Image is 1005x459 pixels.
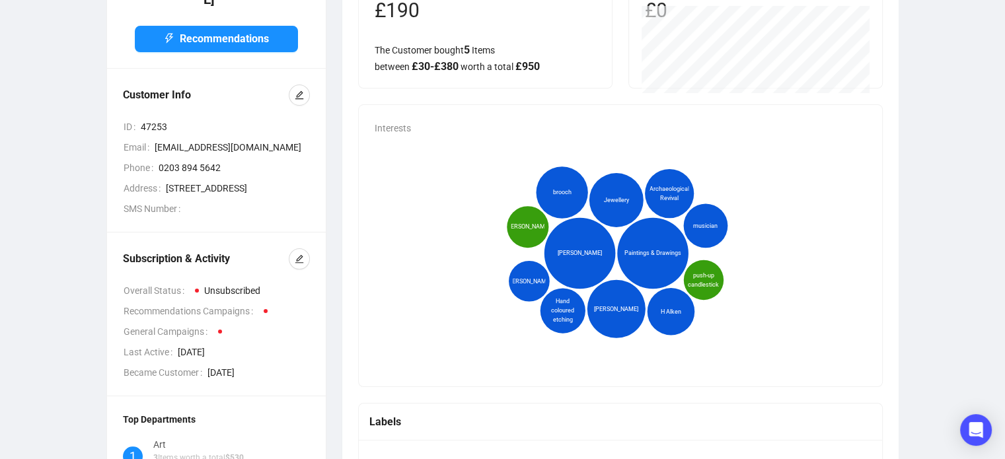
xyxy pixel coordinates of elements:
span: Hand coloured etching [544,297,581,324]
span: Last Active [124,345,178,359]
span: Became Customer [124,365,207,380]
span: [PERSON_NAME] [507,277,551,286]
span: Email [124,140,155,155]
span: Paintings & Drawings [624,248,681,258]
span: edit [295,90,304,100]
span: Interests [375,123,411,133]
div: Art [153,437,244,452]
span: ID [124,120,141,134]
span: 5 [464,44,470,56]
div: Top Departments [123,412,310,427]
span: H Alken [660,307,681,316]
span: Recommendations [180,30,269,47]
span: Archaeological Revival [650,184,689,203]
span: 47253 [141,120,310,134]
span: 0203 894 5642 [159,160,310,175]
span: [PERSON_NAME] [594,304,638,314]
span: Overall Status [124,283,190,298]
button: Recommendations [135,26,298,52]
span: Jewellery [603,195,628,205]
span: [PERSON_NAME] [557,248,601,258]
span: thunderbolt [164,33,174,44]
span: musician [693,221,718,230]
span: [DATE] [178,345,310,359]
span: £ 950 [515,60,540,73]
span: Unsubscribed [204,285,260,296]
span: Phone [124,160,159,175]
span: [DATE] [207,365,310,380]
span: [EMAIL_ADDRESS][DOMAIN_NAME] [155,140,310,155]
div: The Customer bought Items between worth a total [375,42,596,75]
span: General Campaigns [124,324,213,339]
span: [STREET_ADDRESS] [166,181,310,195]
span: brooch [552,188,571,197]
span: £ 30 - £ 380 [412,60,459,73]
div: Labels [369,413,872,430]
span: [PERSON_NAME] [505,223,550,232]
span: push-up candlestick [687,271,719,289]
div: Open Intercom Messenger [960,414,992,446]
span: Recommendations Campaigns [124,304,258,318]
span: Address [124,181,166,195]
div: Subscription & Activity [123,251,289,267]
div: Customer Info [123,87,289,103]
span: SMS Number [124,201,186,216]
span: edit [295,254,304,264]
